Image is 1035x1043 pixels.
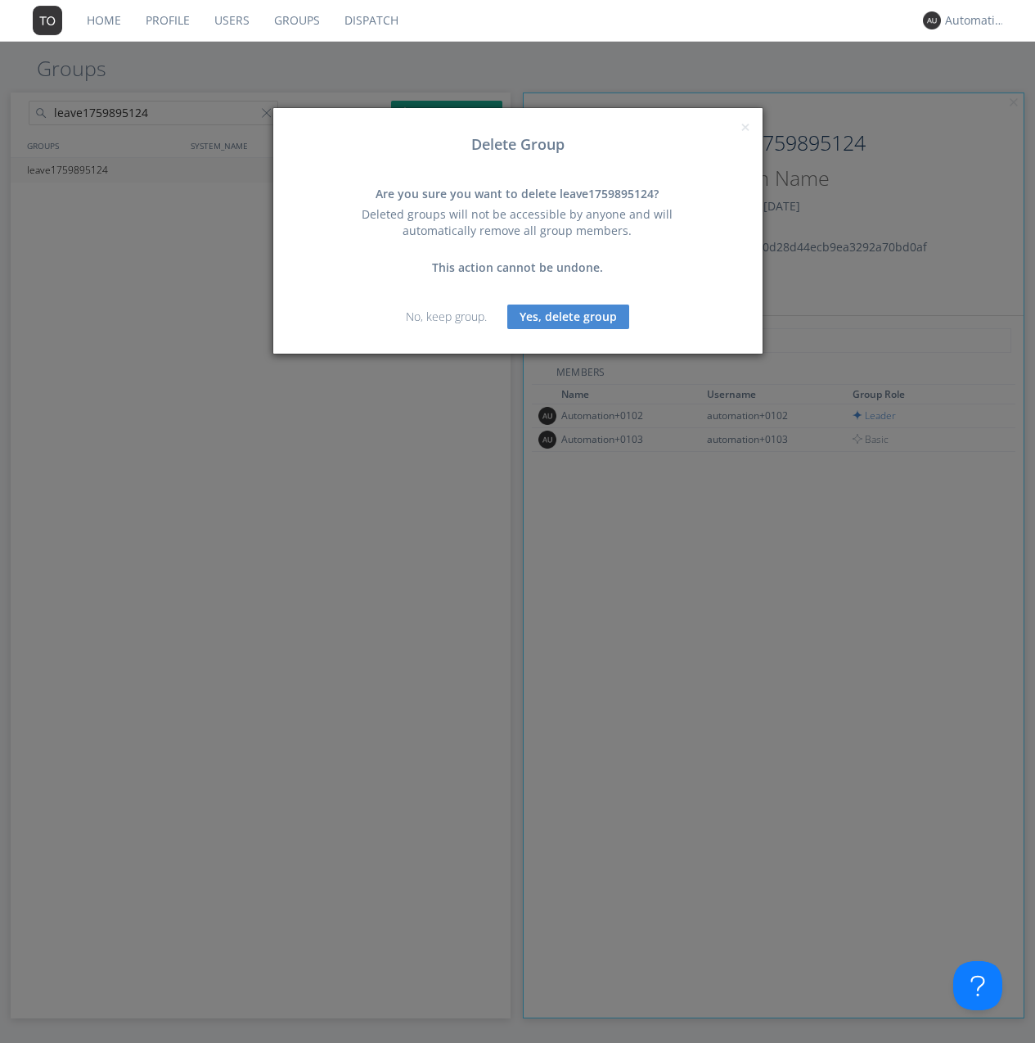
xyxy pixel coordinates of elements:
[341,260,693,276] div: This action cannot be undone.
[341,186,693,202] div: Are you sure you want to delete leave1759895124?
[341,206,693,239] div: Deleted groups will not be accessible by anyone and will automatically remove all group members.
[406,309,487,324] a: No, keep group.
[33,6,62,35] img: 373638.png
[740,115,750,138] span: ×
[286,137,750,153] h3: Delete Group
[507,305,629,329] button: Yes, delete group
[923,11,941,29] img: 373638.png
[945,12,1006,29] div: Automation+0004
